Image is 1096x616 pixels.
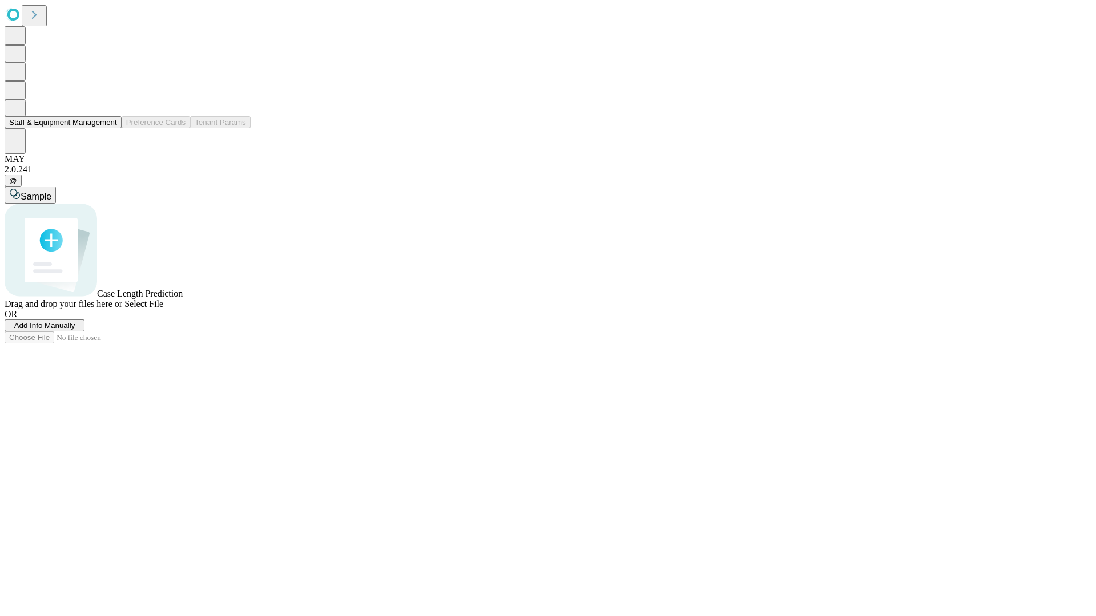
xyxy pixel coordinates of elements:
span: Sample [21,192,51,201]
button: Sample [5,187,56,204]
button: Add Info Manually [5,319,84,331]
span: Case Length Prediction [97,289,183,298]
button: Tenant Params [190,116,251,128]
button: @ [5,175,22,187]
span: OR [5,309,17,319]
span: Add Info Manually [14,321,75,330]
span: @ [9,176,17,185]
button: Staff & Equipment Management [5,116,122,128]
span: Select File [124,299,163,309]
div: MAY [5,154,1091,164]
div: 2.0.241 [5,164,1091,175]
button: Preference Cards [122,116,190,128]
span: Drag and drop your files here or [5,299,122,309]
